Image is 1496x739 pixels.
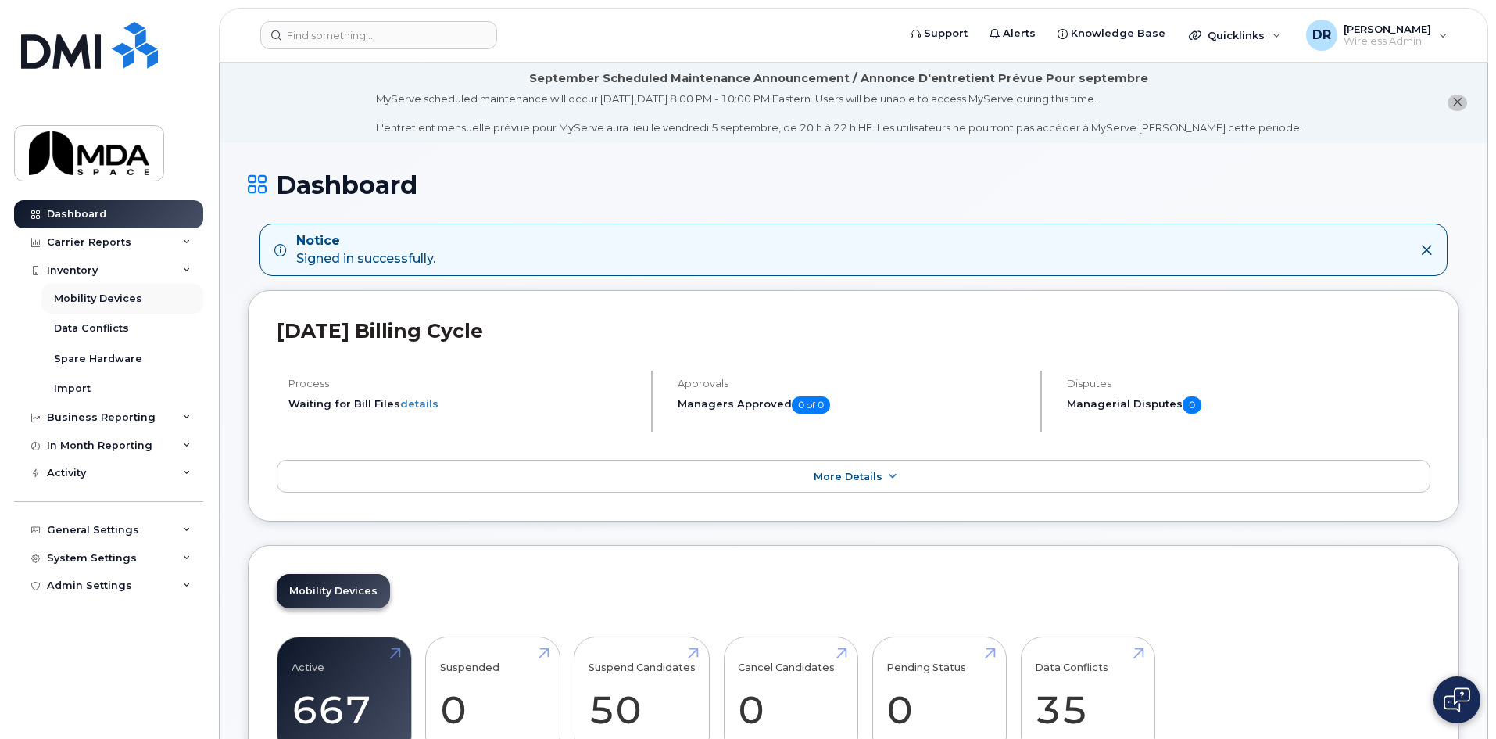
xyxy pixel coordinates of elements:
[1448,95,1467,111] button: close notification
[678,396,1027,414] h5: Managers Approved
[1183,396,1201,414] span: 0
[1444,687,1470,712] img: Open chat
[277,319,1430,343] h2: [DATE] Billing Cycle
[376,91,1302,135] div: MyServe scheduled maintenance will occur [DATE][DATE] 8:00 PM - 10:00 PM Eastern. Users will be u...
[296,232,435,250] strong: Notice
[814,471,882,483] span: More Details
[400,397,438,410] a: details
[296,232,435,268] div: Signed in successfully.
[678,378,1027,389] h4: Approvals
[288,396,638,411] li: Waiting for Bill Files
[1067,396,1430,414] h5: Managerial Disputes
[248,171,1459,199] h1: Dashboard
[792,396,830,414] span: 0 of 0
[277,574,390,608] a: Mobility Devices
[529,70,1148,87] div: September Scheduled Maintenance Announcement / Annonce D'entretient Prévue Pour septembre
[288,378,638,389] h4: Process
[1067,378,1430,389] h4: Disputes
